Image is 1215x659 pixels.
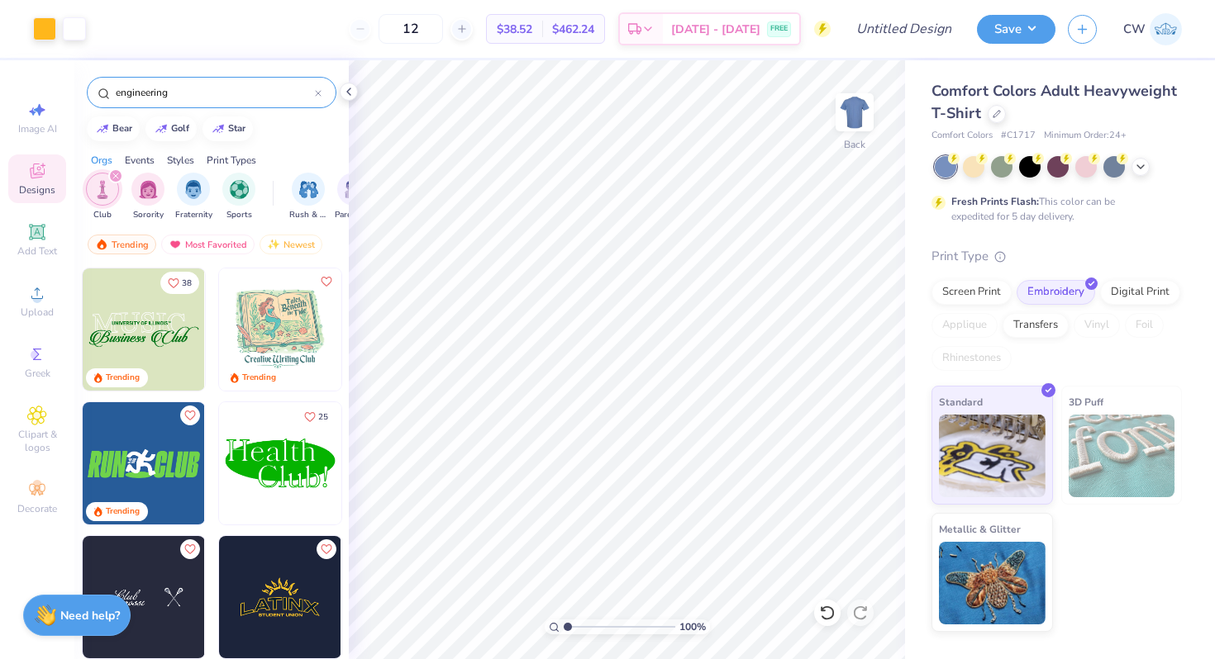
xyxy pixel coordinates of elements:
[939,415,1046,497] img: Standard
[86,173,119,221] button: filter button
[222,173,255,221] button: filter button
[86,173,119,221] div: filter for Club
[207,153,256,168] div: Print Types
[844,137,865,152] div: Back
[770,23,788,35] span: FREE
[1123,20,1146,39] span: CW
[951,195,1039,208] strong: Fresh Prints Flash:
[318,413,328,421] span: 25
[1150,13,1182,45] img: Colin Woolington
[289,209,327,221] span: Rush & Bid
[139,180,158,199] img: Sorority Image
[1017,280,1095,305] div: Embroidery
[169,239,182,250] img: most_fav.gif
[1044,129,1127,143] span: Minimum Order: 24 +
[87,116,140,141] button: bear
[931,129,993,143] span: Comfort Colors
[204,268,326,391] img: 8cdf3a84-a802-4e68-aefc-26ef9c2ae3b9
[335,173,373,221] div: filter for Parent's Weekend
[204,402,326,524] img: a597f84a-f595-432f-b5fb-4d8a0e9fb9ef
[212,124,225,134] img: trend_line.gif
[931,81,1177,123] span: Comfort Colors Adult Heavyweight T-Shirt
[341,536,463,658] img: 8a88d2a2-f203-489f-8b58-a22802efb5f4
[180,539,200,559] button: Like
[88,235,156,254] div: Trending
[125,153,155,168] div: Events
[83,402,205,524] img: 72db8a5d-eff5-49b7-adf1-7f1df0f184c0
[1074,313,1120,338] div: Vinyl
[1069,393,1103,410] span: 3D Puff
[497,21,532,38] span: $38.52
[219,402,341,524] img: eba1cdf5-7845-4d0a-a47b-4ed70e7e2cb7
[219,268,341,391] img: 98669b0b-c3cb-4fb9-853a-06954a8f67da
[161,235,255,254] div: Most Favorited
[843,12,965,45] input: Untitled Design
[171,124,189,133] div: golf
[155,124,168,134] img: trend_line.gif
[222,173,255,221] div: filter for Sports
[133,209,164,221] span: Sorority
[106,505,140,518] div: Trending
[83,268,205,391] img: 1da25d63-bf3f-4a3a-a411-2c53482b95d0
[335,209,373,221] span: Parent's Weekend
[317,539,336,559] button: Like
[552,21,594,38] span: $462.24
[8,428,66,454] span: Clipart & logos
[1123,13,1182,45] a: CW
[939,520,1021,538] span: Metallic & Glitter
[679,619,706,634] span: 100 %
[931,280,1012,305] div: Screen Print
[671,21,760,38] span: [DATE] - [DATE]
[345,180,364,199] img: Parent's Weekend Image
[17,244,57,258] span: Add Text
[260,235,322,254] div: Newest
[1100,280,1180,305] div: Digital Print
[939,542,1046,624] img: Metallic & Glitter
[114,84,315,101] input: Try "Alpha"
[230,180,249,199] img: Sports Image
[977,15,1055,44] button: Save
[93,180,112,199] img: Club Image
[297,405,336,428] button: Like
[93,209,112,221] span: Club
[96,124,109,134] img: trend_line.gif
[939,393,983,410] span: Standard
[341,402,463,524] img: f5f4dbe5-eb30-48b4-b607-f0da8428eae5
[175,209,212,221] span: Fraternity
[175,173,212,221] div: filter for Fraternity
[1125,313,1164,338] div: Foil
[226,209,252,221] span: Sports
[83,536,205,658] img: 1e9e6b75-91a5-4ae9-b298-7f6f1c704287
[931,247,1182,266] div: Print Type
[1003,313,1069,338] div: Transfers
[25,367,50,380] span: Greek
[202,116,253,141] button: star
[175,173,212,221] button: filter button
[19,183,55,197] span: Designs
[838,96,871,129] img: Back
[18,122,57,135] span: Image AI
[182,279,192,287] span: 38
[160,272,199,294] button: Like
[951,194,1155,224] div: This color can be expedited for 5 day delivery.
[91,153,112,168] div: Orgs
[131,173,164,221] button: filter button
[228,124,245,133] div: star
[242,372,276,384] div: Trending
[184,180,202,199] img: Fraternity Image
[341,268,463,391] img: c9e593a8-02f4-48c4-9c12-d6223761bc64
[219,536,341,658] img: 1fe47ef6-4f4f-4760-8048-50a282af88e0
[289,173,327,221] button: filter button
[267,239,280,250] img: Newest.gif
[1001,129,1036,143] span: # C1717
[931,346,1012,371] div: Rhinestones
[204,536,326,658] img: 7b121f80-8374-4351-afd8-5755a85060f3
[145,116,197,141] button: golf
[106,372,140,384] div: Trending
[167,153,194,168] div: Styles
[180,405,200,425] button: Like
[131,173,164,221] div: filter for Sorority
[931,313,998,338] div: Applique
[17,502,57,515] span: Decorate
[95,239,108,250] img: trending.gif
